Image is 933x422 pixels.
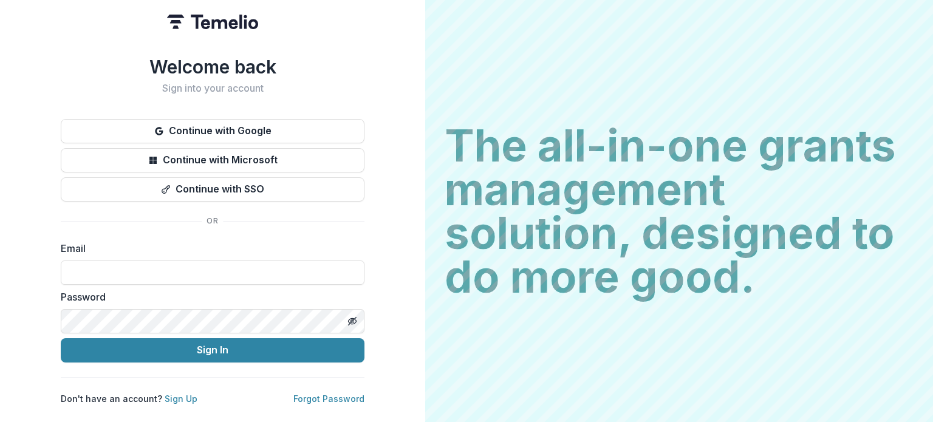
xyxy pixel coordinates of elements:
[61,392,197,405] p: Don't have an account?
[61,56,364,78] h1: Welcome back
[61,119,364,143] button: Continue with Google
[61,241,357,256] label: Email
[167,15,258,29] img: Temelio
[293,393,364,404] a: Forgot Password
[61,83,364,94] h2: Sign into your account
[61,148,364,172] button: Continue with Microsoft
[61,177,364,202] button: Continue with SSO
[61,338,364,362] button: Sign In
[343,311,362,331] button: Toggle password visibility
[61,290,357,304] label: Password
[165,393,197,404] a: Sign Up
